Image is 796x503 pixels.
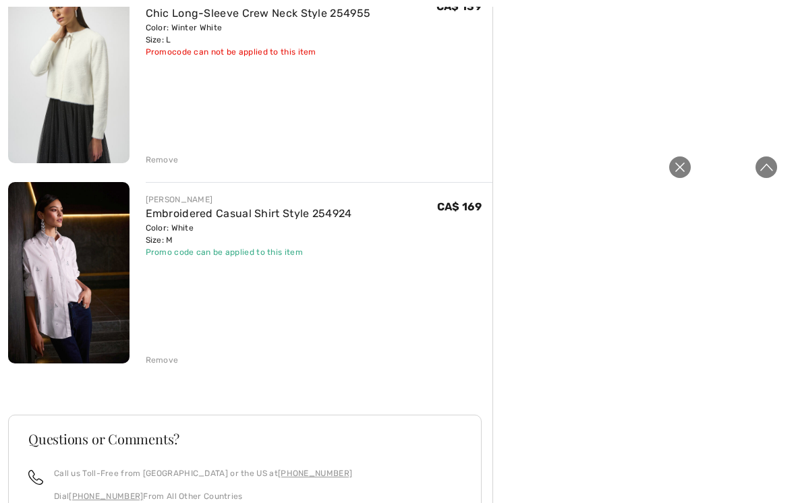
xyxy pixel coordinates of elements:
a: [PHONE_NUMBER] [278,469,352,478]
span: CA$ 169 [437,200,482,213]
div: Expand to full player view [750,151,783,183]
div: [PERSON_NAME] [146,194,352,206]
div: Color: White Size: M [146,222,352,246]
iframe: Live video shopping [664,151,785,367]
h3: Questions or Comments? [28,432,461,446]
a: Embroidered Casual Shirt Style 254924 [146,207,352,220]
div: Remove [146,354,179,366]
p: Call us Toll-Free from [GEOGRAPHIC_DATA] or the US at [54,467,352,479]
div: Promo code can be applied to this item [146,246,352,258]
img: call [28,470,43,485]
img: Embroidered Casual Shirt Style 254924 [8,182,130,363]
div: Promocode can not be applied to this item [146,46,371,58]
p: Dial From All Other Countries [54,490,352,502]
div: Color: Winter White Size: L [146,22,371,46]
a: Chic Long-Sleeve Crew Neck Style 254955 [146,7,371,20]
div: Close live curation [664,151,696,183]
a: [PHONE_NUMBER] [69,492,143,501]
div: Remove [146,154,179,166]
